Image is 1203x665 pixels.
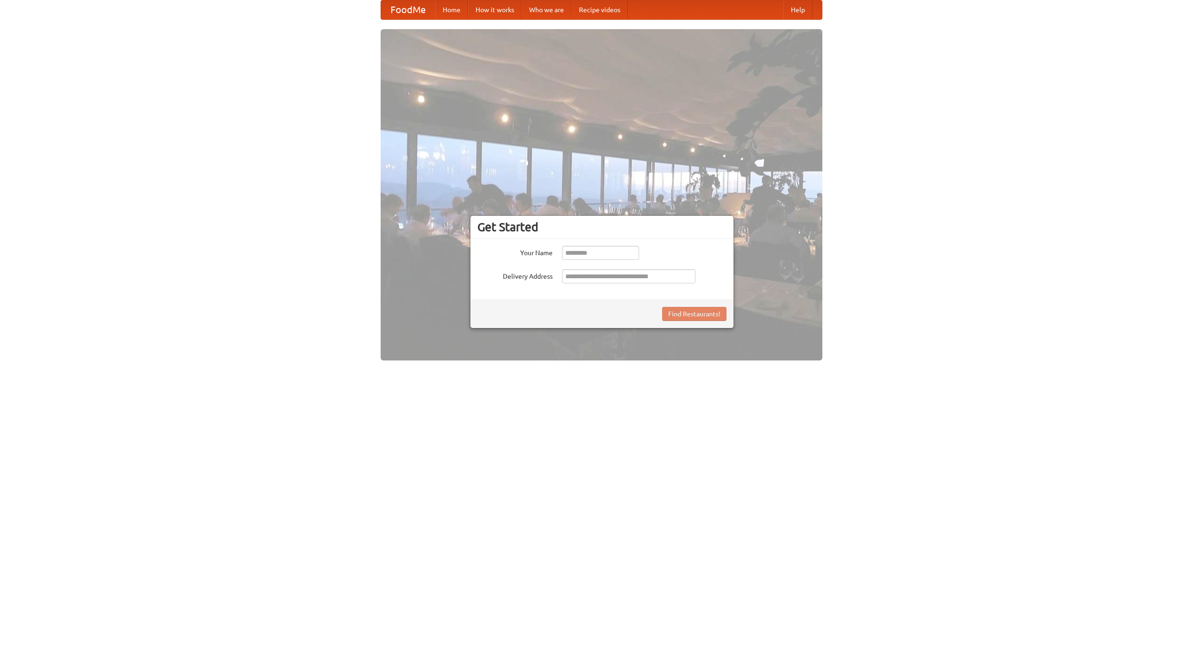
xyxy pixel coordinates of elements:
label: Your Name [477,246,553,258]
button: Find Restaurants! [662,307,726,321]
label: Delivery Address [477,269,553,281]
a: Who we are [522,0,571,19]
a: Help [783,0,812,19]
a: Home [435,0,468,19]
a: FoodMe [381,0,435,19]
a: How it works [468,0,522,19]
h3: Get Started [477,220,726,234]
a: Recipe videos [571,0,628,19]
